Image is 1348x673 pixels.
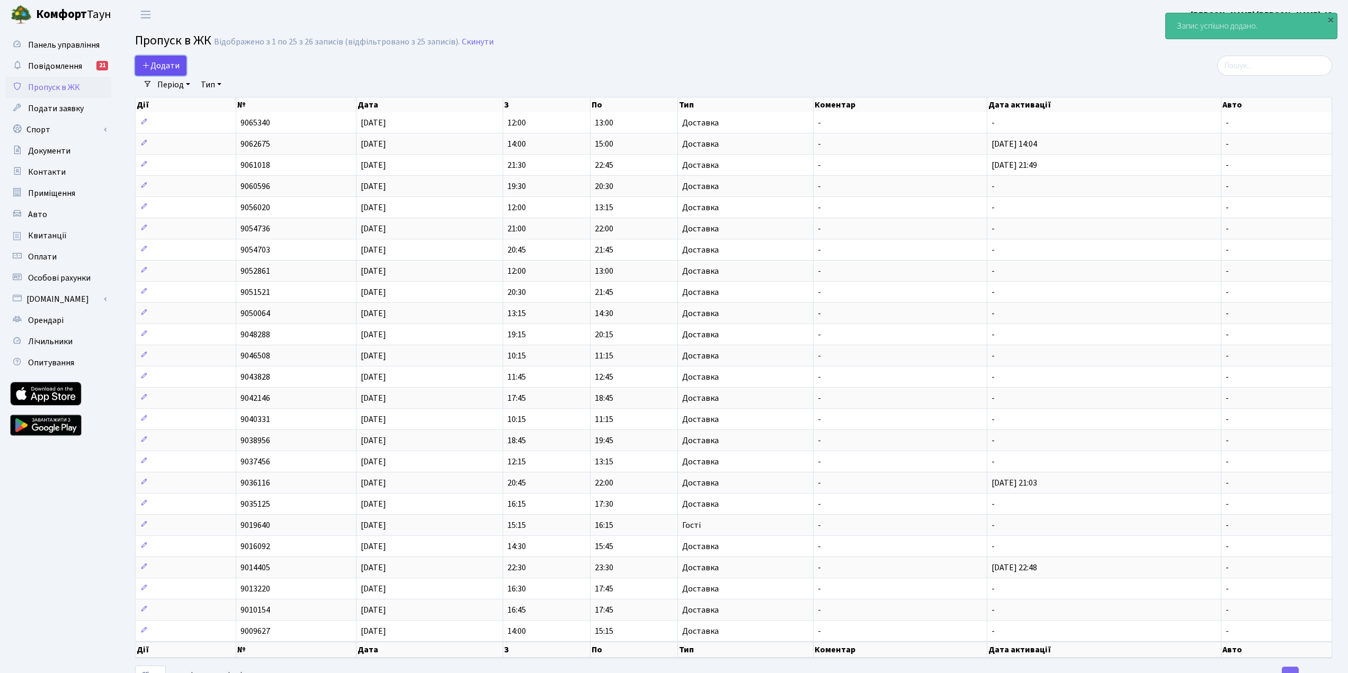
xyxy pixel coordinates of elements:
span: Особові рахунки [28,272,91,284]
span: [DATE] 21:49 [992,159,1037,171]
a: Додати [135,56,186,76]
span: - [818,583,821,595]
span: 9052861 [240,265,270,277]
span: 12:00 [507,265,526,277]
span: 20:45 [507,477,526,489]
span: - [992,604,995,616]
th: Дії [136,642,236,658]
span: Орендарі [28,315,64,326]
span: 13:15 [507,308,526,319]
span: Панель управління [28,39,100,51]
span: 17:45 [595,604,613,616]
span: Доставка [682,225,719,233]
span: Контакти [28,166,66,178]
span: - [1226,625,1229,637]
span: - [992,244,995,256]
span: [DATE] [361,498,386,510]
span: [DATE] [361,265,386,277]
span: 9037456 [240,456,270,468]
span: Доставка [682,373,719,381]
span: Повідомлення [28,60,82,72]
span: 15:00 [595,138,613,150]
a: [DOMAIN_NAME] [5,289,111,310]
span: 9009627 [240,625,270,637]
span: - [992,392,995,404]
span: - [818,223,821,235]
span: 19:30 [507,181,526,192]
span: - [818,308,821,319]
div: Запис успішно додано. [1166,13,1337,39]
span: 9054703 [240,244,270,256]
span: - [1226,371,1229,383]
th: Дата [356,642,503,658]
span: [DATE] [361,138,386,150]
th: Авто [1221,642,1332,658]
th: Тип [678,97,814,112]
span: [DATE] [361,286,386,298]
span: - [1226,244,1229,256]
span: 11:45 [507,371,526,383]
span: 22:00 [595,223,613,235]
span: - [818,159,821,171]
span: Доставка [682,288,719,297]
span: [DATE] 21:03 [992,477,1037,489]
span: - [818,456,821,468]
span: - [1226,541,1229,552]
span: 12:00 [507,117,526,129]
span: Квитанції [28,230,67,241]
span: 23:30 [595,562,613,573]
span: 14:00 [507,625,526,637]
span: Доставка [682,415,719,424]
span: - [1226,181,1229,192]
span: 9043828 [240,371,270,383]
span: 14:30 [595,308,613,319]
span: - [818,562,821,573]
span: Доставка [682,140,719,148]
img: logo.png [11,4,32,25]
span: 10:15 [507,414,526,425]
span: [DATE] [361,541,386,552]
a: Панель управління [5,34,111,56]
span: - [1226,477,1229,489]
a: Період [153,76,194,94]
span: Доставка [682,352,719,360]
span: [DATE] [361,583,386,595]
span: Оплати [28,251,57,263]
span: Доставка [682,606,719,614]
span: - [818,244,821,256]
th: По [591,642,678,658]
span: - [818,519,821,531]
span: - [818,604,821,616]
span: - [992,350,995,362]
span: - [1226,392,1229,404]
span: [DATE] [361,329,386,340]
span: 19:15 [507,329,526,340]
span: 9016092 [240,541,270,552]
span: 15:45 [595,541,613,552]
span: - [992,117,995,129]
span: 21:45 [595,244,613,256]
th: По [591,97,678,112]
span: Доставка [682,309,719,318]
span: 9050064 [240,308,270,319]
span: 13:15 [595,456,613,468]
span: Опитування [28,357,74,369]
b: Комфорт [36,6,87,23]
a: Повідомлення21 [5,56,111,77]
span: 10:15 [507,350,526,362]
span: 16:15 [595,519,613,531]
span: 16:30 [507,583,526,595]
span: Доставка [682,479,719,487]
span: - [1226,604,1229,616]
span: 9065340 [240,117,270,129]
span: 13:00 [595,265,613,277]
span: - [992,371,995,383]
span: [DATE] [361,604,386,616]
span: Доставка [682,119,719,127]
span: Доставка [682,267,719,275]
span: - [1226,286,1229,298]
th: Дії [136,97,236,112]
span: - [992,541,995,552]
span: - [818,350,821,362]
a: Скинути [462,37,494,47]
